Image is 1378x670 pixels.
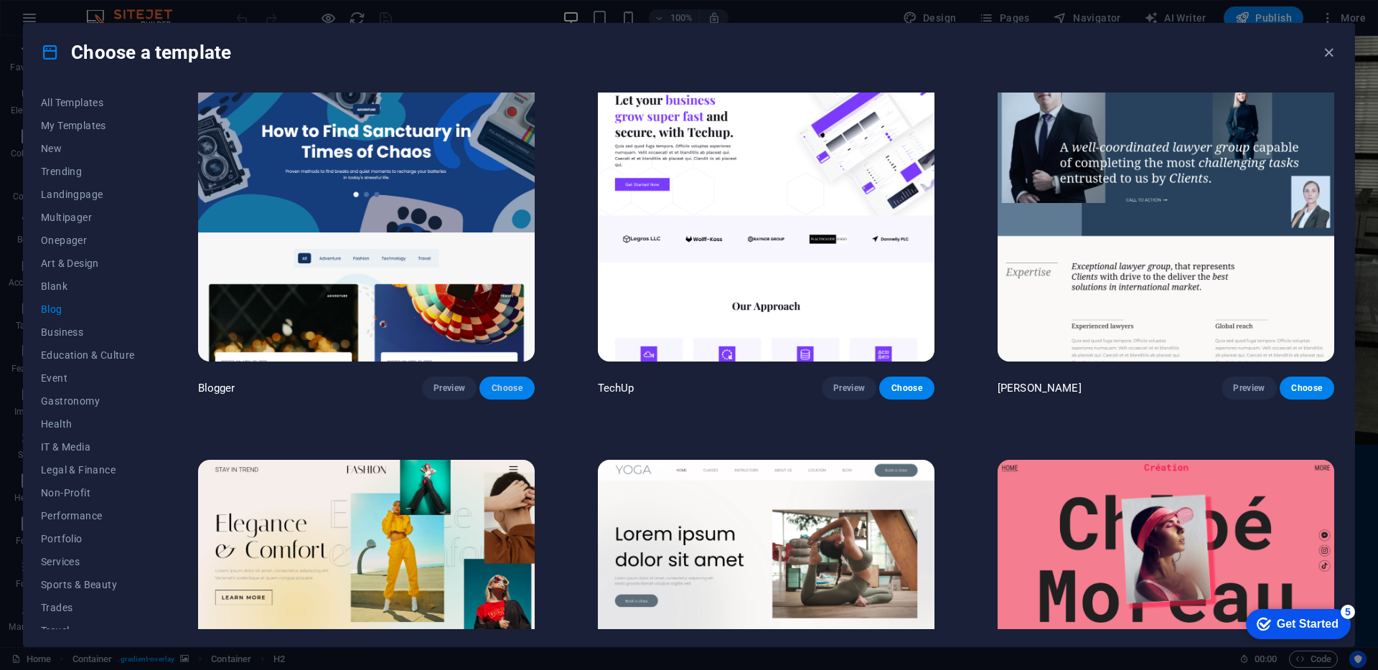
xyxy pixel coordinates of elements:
span: Travel [41,625,135,636]
button: Sports & Beauty [41,573,135,596]
button: Landingpage [41,183,135,206]
span: Non-Profit [41,487,135,499]
img: Nolan-Bahler [998,52,1334,362]
button: Choose [879,377,934,400]
img: Blogger [198,52,535,362]
button: IT & Media [41,435,135,458]
span: New [41,143,135,154]
span: Legal & Finance [41,464,135,476]
button: Travel [41,619,135,642]
button: Choose [479,377,534,400]
button: Portfolio [41,527,135,550]
button: Education & Culture [41,344,135,367]
button: Legal & Finance [41,458,135,481]
button: Preview [822,377,876,400]
span: Trending [41,166,135,177]
span: Portfolio [41,533,135,544]
button: Health [41,412,135,435]
button: Business [41,321,135,344]
span: Preview [833,382,865,394]
span: Performance [41,510,135,522]
button: All Templates [41,91,135,114]
button: 1 [33,575,51,578]
button: Trades [41,596,135,619]
div: 5 [106,3,121,17]
span: Preview [1233,382,1265,394]
button: Performance [41,504,135,527]
div: Get Started 5 items remaining, 0% complete [11,7,116,37]
span: Choose [1291,382,1323,394]
p: TechUp [598,381,634,395]
span: Trades [41,602,135,613]
button: Onepager [41,229,135,252]
span: All Templates [41,97,135,108]
span: Landingpage [41,189,135,200]
span: Choose [891,382,922,394]
button: Gastronomy [41,390,135,412]
button: New [41,137,135,160]
button: Event [41,367,135,390]
button: Blog [41,298,135,321]
button: Preview [422,377,477,400]
button: Blank [41,275,135,298]
button: Services [41,550,135,573]
button: Trending [41,160,135,183]
div: Get Started [42,16,104,29]
span: Event [41,372,135,384]
button: My Templates [41,114,135,137]
span: Gastronomy [41,395,135,407]
span: Onepager [41,235,135,246]
h4: Choose a template [41,41,231,64]
span: Health [41,418,135,430]
span: Multipager [41,212,135,223]
p: Blogger [198,381,235,395]
span: My Templates [41,120,135,131]
span: Preview [433,382,465,394]
button: 3 [33,609,51,613]
button: Choose [1280,377,1334,400]
p: [PERSON_NAME] [998,381,1082,395]
img: TechUp [598,52,934,362]
span: IT & Media [41,441,135,453]
span: Art & Design [41,258,135,269]
button: Preview [1222,377,1276,400]
span: Services [41,556,135,567]
button: Non-Profit [41,481,135,504]
button: 2 [33,592,51,595]
span: Blank [41,280,135,292]
span: Sports & Beauty [41,579,135,590]
span: Choose [491,382,522,394]
span: Education & Culture [41,349,135,361]
button: Multipager [41,206,135,229]
span: Business [41,326,135,338]
button: Art & Design [41,252,135,275]
span: Blog [41,303,135,315]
